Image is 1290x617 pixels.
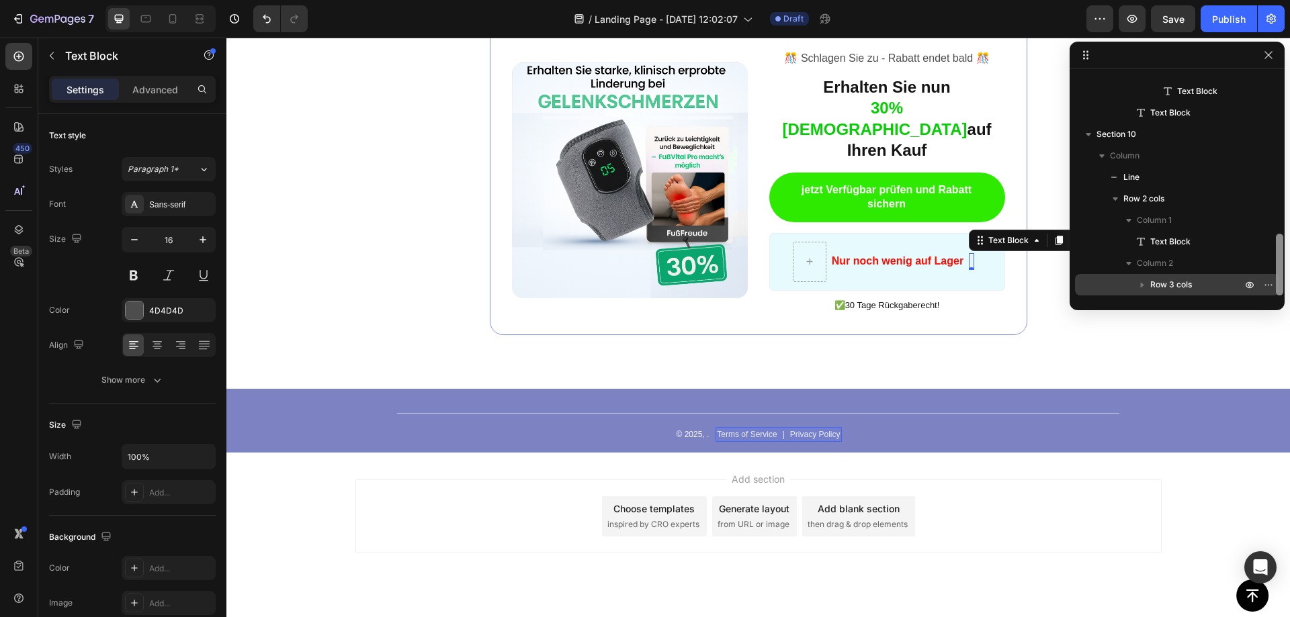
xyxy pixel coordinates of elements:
[49,163,73,175] div: Styles
[589,12,592,26] span: /
[544,39,777,123] p: Erhalten Sie nun auf Ihren Kauf
[1150,278,1192,291] span: Row 3 cols
[149,598,212,610] div: Add...
[570,146,751,174] p: jetzt Verfügbar prüfen und Rabatt sichern
[1137,256,1173,270] span: Column 2
[1244,551,1277,583] div: Open Intercom Messenger
[122,444,215,469] input: Auto
[49,198,66,210] div: Font
[149,487,212,499] div: Add...
[49,304,70,316] div: Color
[1162,13,1185,25] span: Save
[122,157,216,181] button: Paragraph 1*
[49,597,73,609] div: Image
[149,199,212,211] div: Sans-serif
[500,434,564,448] span: Add section
[1151,5,1195,32] button: Save
[381,481,473,493] span: inspired by CRO experts
[1137,213,1172,227] span: Column 1
[226,38,1290,617] iframe: Design area
[543,135,779,185] a: jetzt Verfügbar prüfen und Rabatt sichern
[490,391,550,403] p: Terms of Service
[49,230,85,248] div: Size
[1177,85,1217,98] span: Text Block
[13,143,32,154] div: 450
[128,163,179,175] span: Paragraph 1*
[88,11,94,27] p: 7
[49,416,85,434] div: Size
[783,13,804,25] span: Draft
[605,214,737,234] p: Nur noch wenig auf Lager
[1110,149,1139,162] span: Column
[49,130,86,142] div: Text style
[1096,128,1136,141] span: Section 10
[544,263,777,274] p: ✅30 Tage Rückgaberecht!
[49,562,70,574] div: Color
[564,391,614,403] p: Privacy Policy
[65,48,179,64] p: Text Block
[581,481,681,493] span: then drag & drop elements
[67,83,104,97] p: Settings
[132,83,178,97] p: Advanced
[1201,5,1257,32] button: Publish
[1212,12,1246,26] div: Publish
[149,563,212,575] div: Add...
[595,12,738,26] span: Landing Page - [DATE] 12:02:07
[556,61,740,100] span: 30% [DEMOGRAPHIC_DATA]
[591,464,673,478] div: Add blank section
[5,5,100,32] button: 7
[253,5,308,32] div: Undo/Redo
[10,246,32,256] div: Beta
[149,305,212,317] div: 4D4D4D
[759,197,805,209] div: Text Block
[49,368,216,392] button: Show more
[49,336,87,354] div: Align
[1123,171,1139,184] span: Line
[491,481,563,493] span: from URL or image
[1150,235,1191,248] span: Text Block
[49,486,80,498] div: Padding
[1123,192,1164,205] span: Row 2 cols
[449,391,482,403] p: © 2025, .
[744,218,746,229] span: |
[49,450,71,463] div: Width
[1150,106,1191,120] span: Text Block
[492,464,563,478] div: Generate layout
[556,391,558,403] p: |
[387,464,468,478] div: Choose templates
[49,528,114,547] div: Background
[101,373,164,387] div: Show more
